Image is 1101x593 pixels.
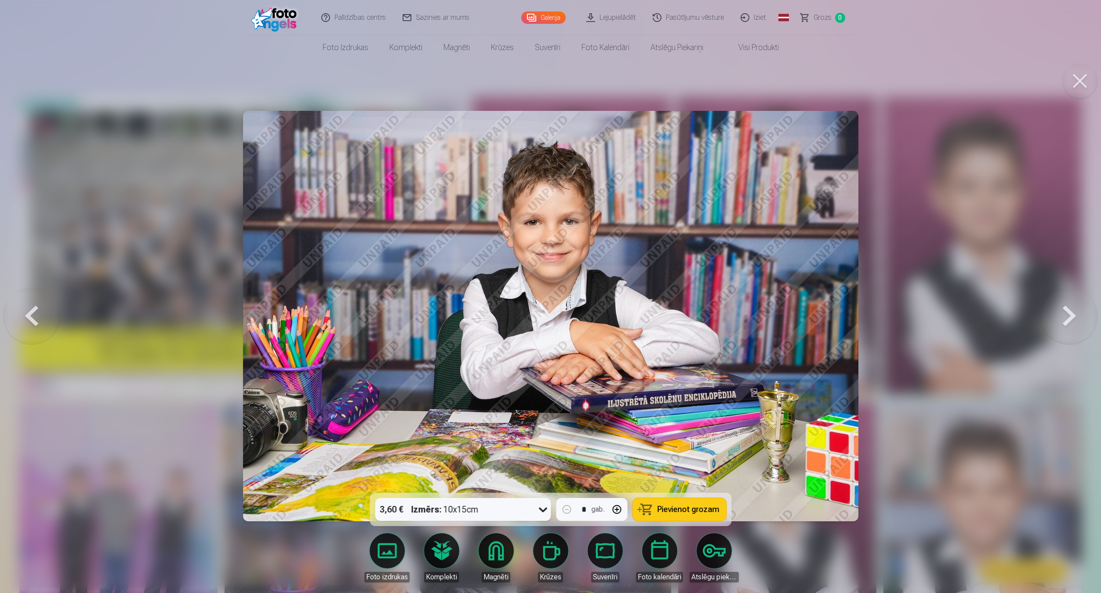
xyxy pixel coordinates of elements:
a: Komplekti [417,533,466,582]
a: Foto kalendāri [635,533,684,582]
div: Foto kalendāri [636,572,683,582]
a: Suvenīri [581,533,630,582]
span: Grozs [814,12,832,23]
a: Krūzes [526,533,575,582]
a: Visi produkti [714,35,789,60]
button: Pievienot grozam [632,498,726,521]
a: Atslēgu piekariņi [640,35,714,60]
span: 0 [835,13,845,23]
a: Komplekti [379,35,433,60]
a: Foto izdrukas [312,35,379,60]
a: Atslēgu piekariņi [690,533,739,582]
a: Magnēti [433,35,480,60]
img: /fa1 [251,4,302,32]
a: Foto izdrukas [363,533,412,582]
div: Suvenīri [591,572,619,582]
div: Krūzes [538,572,563,582]
div: Magnēti [482,572,510,582]
a: Galerija [521,11,566,24]
a: Magnēti [472,533,521,582]
div: 10x15cm [411,498,478,521]
strong: Izmērs : [411,503,441,516]
div: Foto izdrukas [364,572,410,582]
a: Foto kalendāri [571,35,640,60]
div: Komplekti [424,572,459,582]
div: Atslēgu piekariņi [690,572,739,582]
a: Krūzes [480,35,524,60]
a: Suvenīri [524,35,571,60]
div: gab. [591,504,604,515]
span: Pievienot grozam [657,505,719,513]
div: 3,60 € [375,498,407,521]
